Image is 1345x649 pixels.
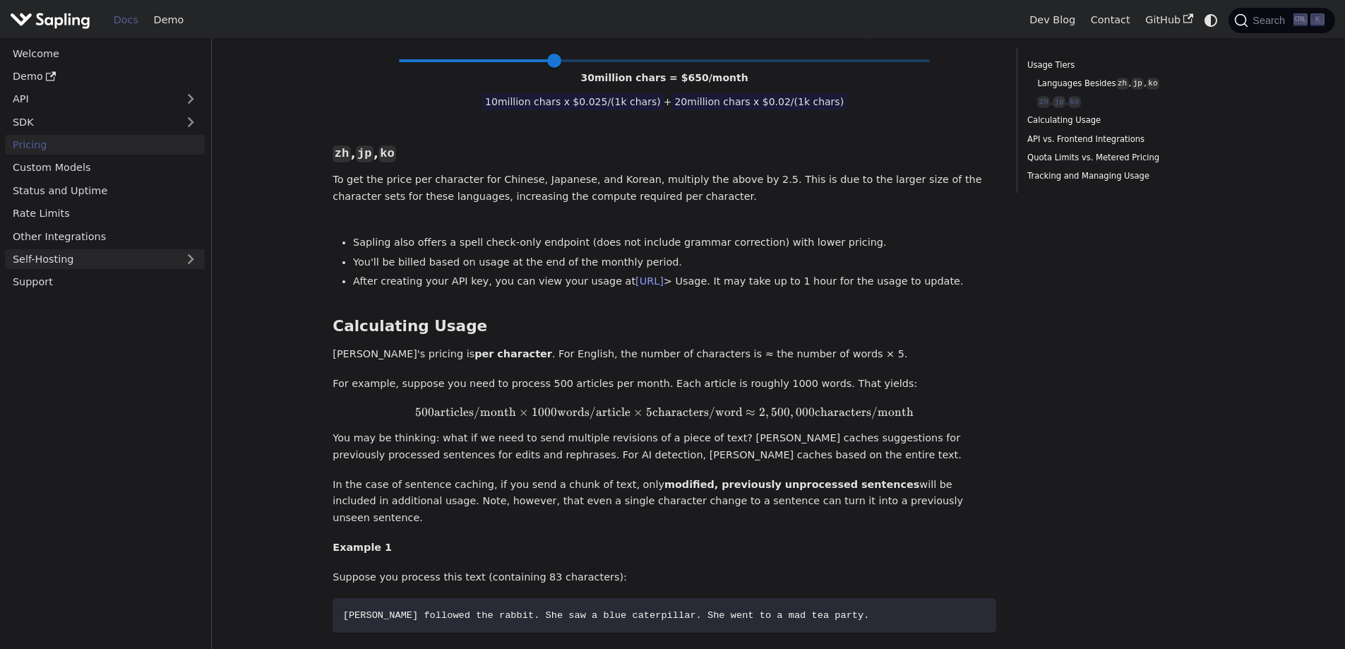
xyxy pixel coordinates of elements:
span: 500 [771,405,790,419]
a: Usage Tiers [1027,59,1219,72]
a: Demo [146,9,191,31]
a: [URL] [635,275,664,287]
a: Status and Uptime [5,180,205,201]
p: Suppose you process this text (containing 83 characters): [333,569,996,586]
a: Languages Besideszh,jp,ko [1037,77,1214,90]
code: zh [333,145,350,162]
li: You'll be billed based on usage at the end of the monthly period. [353,254,996,271]
span: Search [1248,15,1293,26]
a: Self-Hosting [5,249,205,270]
li: After creating your API key, you can view your usage at > Usage. It may take up to 1 hour for the... [353,273,996,290]
a: Contact [1083,9,1138,31]
p: To get the price per character for Chinese, Japanese, and Korean, multiply the above by 2.5. This... [333,172,996,206]
a: Support [5,272,205,292]
span: 10 million chars x $ 0.025 /(1k chars) [482,93,664,110]
img: Sapling.ai [10,10,90,30]
a: Pricing [5,135,205,155]
code: jp [1053,96,1065,108]
a: GitHub [1137,9,1200,31]
a: Rate Limits [5,203,205,224]
button: Expand sidebar category 'SDK' [177,112,205,132]
a: Docs [106,9,146,31]
a: Tracking and Managing Usage [1027,169,1219,183]
p: [PERSON_NAME]'s pricing is . For English, the number of characters is ≈ the number of words × 5. [333,346,996,363]
span: + [664,96,672,107]
p: For example, suppose you need to process 500 articles per month. Each article is roughly 1000 wor... [333,376,996,393]
span: 30 million chars = $ 650 /month [581,72,748,83]
span: characters/word [652,405,743,419]
a: Demo [5,66,205,87]
span: 000 [796,405,815,419]
span: 2 [759,405,765,419]
button: Expand sidebar category 'API' [177,89,205,109]
p: In the case of sentence caching, if you send a chunk of text, only will be included in additional... [333,477,996,527]
span: , [765,405,769,419]
code: ko [1147,78,1159,90]
span: 5 [646,405,652,419]
span: × [519,405,529,419]
a: API vs. Frontend Integrations [1027,133,1219,146]
a: Sapling.ai [10,10,95,30]
code: jp [356,145,373,162]
strong: per character [474,348,552,359]
span: 1000 [532,405,557,419]
span: , [790,405,794,419]
span: characters/month [815,405,914,419]
a: Other Integrations [5,226,205,246]
strong: modified, previously unprocessed sentences [664,479,919,490]
li: Sapling also offers a spell check-only endpoint (does not include grammar correction) with lower ... [353,234,996,251]
a: Calculating Usage [1027,114,1219,127]
span: 20 million chars x $ 0.02 /(1k chars) [671,93,847,110]
strong: Example 1 [333,542,392,553]
a: zh,jp,ko [1037,95,1214,109]
code: zh [1116,78,1129,90]
code: ko [1068,96,1081,108]
a: Welcome [5,43,205,64]
code: ko [378,145,396,162]
h2: Calculating Usage [333,317,996,336]
code: jp [1131,78,1144,90]
h3: , , [333,145,996,162]
kbd: K [1310,13,1325,26]
a: Custom Models [5,157,205,178]
span: 500 [415,405,434,419]
a: SDK [5,112,177,132]
span: [PERSON_NAME] followed the rabbit. She saw a blue caterpillar. She went to a mad tea party. [343,610,870,621]
span: × [633,405,643,419]
span: words/article [557,405,630,419]
span: articles/month [434,405,516,419]
span: ≈ [746,405,755,419]
a: Quota Limits vs. Metered Pricing [1027,151,1219,165]
p: You may be thinking: what if we need to send multiple revisions of a piece of text? [PERSON_NAME]... [333,430,996,464]
button: Search (Ctrl+K) [1229,8,1334,33]
a: API [5,89,177,109]
a: Dev Blog [1022,9,1082,31]
code: zh [1037,96,1050,108]
button: Switch between dark and light mode (currently system mode) [1201,10,1221,30]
